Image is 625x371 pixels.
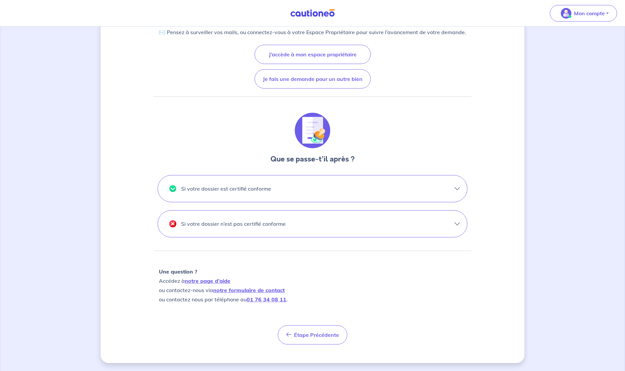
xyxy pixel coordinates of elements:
p: Si votre dossier n’est pas certifié conforme [181,218,286,229]
h3: Que se passe-t’il après ? [270,154,355,164]
p: Mon compte [574,9,605,17]
p: Si votre dossier est certifié conforme [181,183,271,194]
img: illu_valid.svg [169,185,176,192]
button: illu_cancel.svgSi votre dossier n’est pas certifié conforme [158,211,467,237]
strong: Une question ? [159,268,197,275]
p: Accédez à ou contactez-nous via ou contactez nous par téléphone au . [159,267,466,304]
button: Étape Précédente [278,325,347,344]
button: Je fais une demande pour un autre bien [255,69,371,89]
button: J’accède à mon espace propriétaire [255,45,371,64]
a: notre page d’aide [185,278,230,284]
img: Cautioneo [288,9,337,17]
a: notre formulaire de contact [213,287,285,293]
img: illu_document_valid.svg [295,113,330,149]
a: 01 76 34 08 11 [247,296,286,303]
p: ⏳ Nous revenons vers vous sous 24h ouvrées. ✉️ Pensez à surveiller vos mails, ou connectez-vous à... [159,18,466,37]
button: illu_account_valid_menu.svgMon compte [550,5,617,22]
span: Étape Précédente [294,332,339,338]
img: illu_account_valid_menu.svg [561,8,571,19]
img: illu_cancel.svg [169,220,176,227]
button: illu_valid.svgSi votre dossier est certifié conforme [158,175,467,202]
